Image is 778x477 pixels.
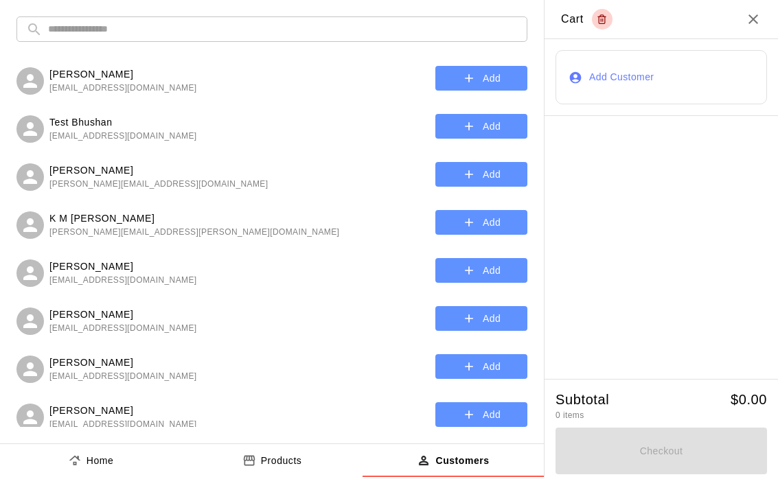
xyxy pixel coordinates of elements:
div: Cart [561,9,613,30]
span: [PERSON_NAME][EMAIL_ADDRESS][PERSON_NAME][DOMAIN_NAME] [49,226,339,240]
span: [PERSON_NAME][EMAIL_ADDRESS][DOMAIN_NAME] [49,178,268,191]
button: Add [435,258,527,283]
button: Add Customer [556,50,767,104]
span: [EMAIL_ADDRESS][DOMAIN_NAME] [49,82,197,95]
p: [PERSON_NAME] [49,163,268,178]
p: [PERSON_NAME] [49,67,197,82]
span: 0 items [556,410,584,420]
button: Add [435,66,527,91]
button: Empty cart [592,9,613,30]
p: Home [87,454,114,468]
span: [EMAIL_ADDRESS][DOMAIN_NAME] [49,418,197,432]
button: Add [435,306,527,331]
button: Add [435,402,527,428]
p: K M [PERSON_NAME] [49,211,339,226]
button: Add [435,114,527,139]
p: [PERSON_NAME] [49,356,197,370]
span: [EMAIL_ADDRESS][DOMAIN_NAME] [49,322,197,336]
button: Add [435,210,527,235]
p: Customers [435,454,489,468]
p: [PERSON_NAME] [49,307,197,322]
p: Test Bhushan [49,115,197,130]
button: Close [745,11,762,27]
p: [PERSON_NAME] [49,404,197,418]
span: [EMAIL_ADDRESS][DOMAIN_NAME] [49,130,197,143]
h5: Subtotal [556,391,609,409]
span: [EMAIL_ADDRESS][DOMAIN_NAME] [49,274,197,288]
span: [EMAIL_ADDRESS][DOMAIN_NAME] [49,370,197,384]
h5: $ 0.00 [731,391,767,409]
button: Add [435,162,527,187]
p: [PERSON_NAME] [49,259,197,274]
button: Add [435,354,527,380]
p: Products [261,454,302,468]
